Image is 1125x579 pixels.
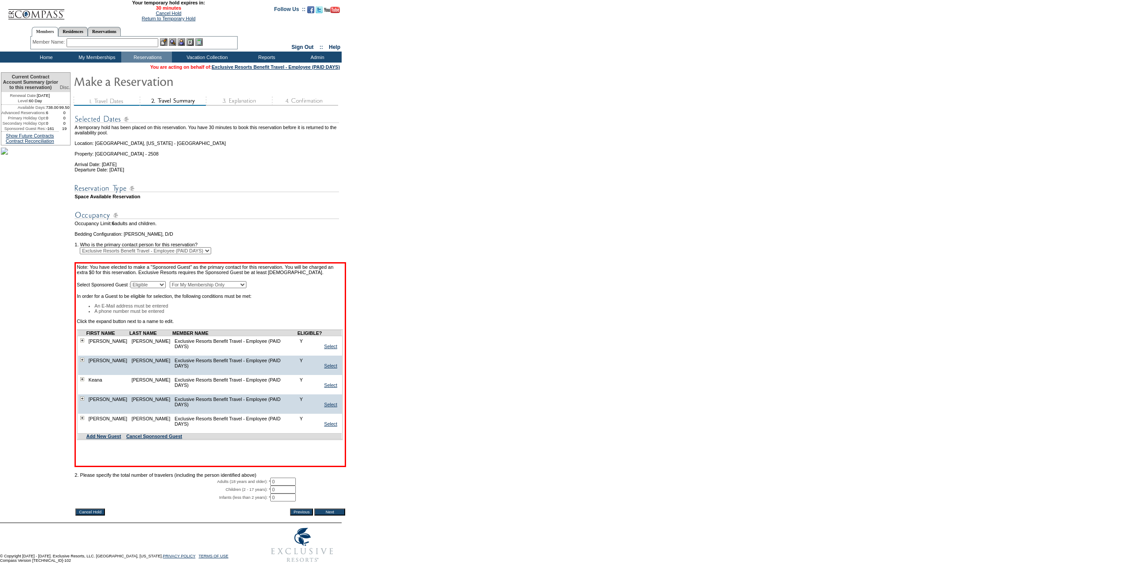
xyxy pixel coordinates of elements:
[86,414,130,429] td: [PERSON_NAME]
[80,416,84,420] img: plus.gif
[324,421,337,427] a: Select
[324,402,337,407] a: Select
[75,156,346,167] td: Arrival Date: [DATE]
[329,44,340,50] a: Help
[172,52,240,63] td: Vacation Collection
[46,115,59,121] td: 0
[291,44,313,50] a: Sign Out
[212,64,340,70] a: Exclusive Resorts Benefit Travel - Employee (PAID DAYS)
[140,96,206,106] img: step2_state2.gif
[59,126,71,131] td: 19
[240,52,291,63] td: Reports
[320,44,323,50] span: ::
[324,382,337,388] a: Select
[75,472,346,478] td: 2. Please specify the total number of travelers (including the person identified above)
[86,330,130,336] td: FIRST NAME
[75,146,346,156] td: Property: [GEOGRAPHIC_DATA] - 2508
[314,508,345,516] input: Next
[1,105,46,110] td: Available Days:
[186,38,194,46] img: Reservations
[69,5,268,11] span: 30 minutes
[263,523,342,567] img: Exclusive Resorts
[1,73,59,92] td: Current Contract Account Summary (prior to this reservation)
[75,237,346,247] td: 1. Who is the primary contact person for this reservation?
[74,96,140,106] img: step1_state3.gif
[46,105,59,110] td: 738.00
[172,414,298,429] td: Exclusive Resorts Benefit Travel - Employee (PAID DAYS)
[150,64,340,70] span: You are acting on behalf of:
[178,38,185,46] img: Impersonate
[129,356,172,371] td: [PERSON_NAME]
[156,11,181,16] a: Cancel Hold
[199,554,229,558] a: TERMS OF USE
[75,194,346,199] td: Space Available Reservation
[129,414,172,429] td: [PERSON_NAME]
[121,52,172,63] td: Reservations
[75,231,346,237] td: Bedding Configuration: [PERSON_NAME], D/D
[307,6,314,13] img: Become our fan on Facebook
[324,344,337,349] a: Select
[94,308,343,314] li: A phone number must be entered
[290,508,313,516] input: Previous
[75,508,105,516] input: Cancel Hold
[316,9,323,14] a: Follow us on Twitter
[324,363,337,368] a: Select
[298,375,322,390] td: Y
[126,434,182,439] a: Cancel Sponsored Guest
[195,38,203,46] img: b_calculator.gif
[86,336,130,351] td: [PERSON_NAME]
[86,434,121,439] a: Add New Guest
[324,9,340,14] a: Subscribe to our YouTube Channel
[46,121,59,126] td: 0
[86,394,130,409] td: [PERSON_NAME]
[58,27,88,36] a: Residences
[20,52,71,63] td: Home
[88,27,121,36] a: Reservations
[172,336,298,351] td: Exclusive Resorts Benefit Travel - Employee (PAID DAYS)
[1,98,59,105] td: 60 Day
[80,358,84,362] img: plus.gif
[298,330,322,336] td: ELIGIBLE?
[94,303,343,308] li: An E-Mail address must be entered
[75,135,346,146] td: Location: [GEOGRAPHIC_DATA], [US_STATE] - [GEOGRAPHIC_DATA]
[75,167,346,172] td: Departure Date: [DATE]
[59,121,71,126] td: 0
[7,2,65,20] img: Compass Home
[60,85,71,90] span: Disc.
[129,375,172,390] td: [PERSON_NAME]
[6,133,54,138] a: Show Future Contracts
[206,96,272,106] img: step3_state1.gif
[1,148,8,155] img: RDM_dest1_shells_test.jpg
[1,92,59,98] td: [DATE]
[59,115,71,121] td: 0
[18,98,29,104] span: Level:
[75,125,346,135] td: A temporary hold has been placed on this reservation. You have 30 minutes to book this reservatio...
[75,183,339,194] img: subTtlResType.gif
[75,478,270,486] td: Adults (18 years and older): *
[169,38,176,46] img: View
[129,394,172,409] td: [PERSON_NAME]
[1,110,46,115] td: Advanced Reservations:
[46,126,59,131] td: -161
[172,330,298,336] td: MEMBER NAME
[307,9,314,14] a: Become our fan on Facebook
[142,16,196,21] a: Return to Temporary Hold
[274,5,305,16] td: Follow Us ::
[46,110,59,115] td: 6
[80,338,84,342] img: plus.gif
[291,52,342,63] td: Admin
[86,375,130,390] td: Keana
[59,110,71,115] td: 0
[324,7,340,13] img: Subscribe to our YouTube Channel
[160,38,168,46] img: b_edit.gif
[71,52,121,63] td: My Memberships
[1,115,46,121] td: Primary Holiday Opt:
[75,221,346,226] td: Occupancy Limit: adults and children.
[32,27,59,37] a: Members
[75,486,270,494] td: Children (2 - 17 years): *
[77,281,343,465] td: Select Sponsored Guest : In order for a Guest to be eligible for selection, the following conditi...
[59,105,71,110] td: 99.50
[74,72,250,90] img: Make Reservation
[298,414,322,429] td: Y
[172,375,298,390] td: Exclusive Resorts Benefit Travel - Employee (PAID DAYS)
